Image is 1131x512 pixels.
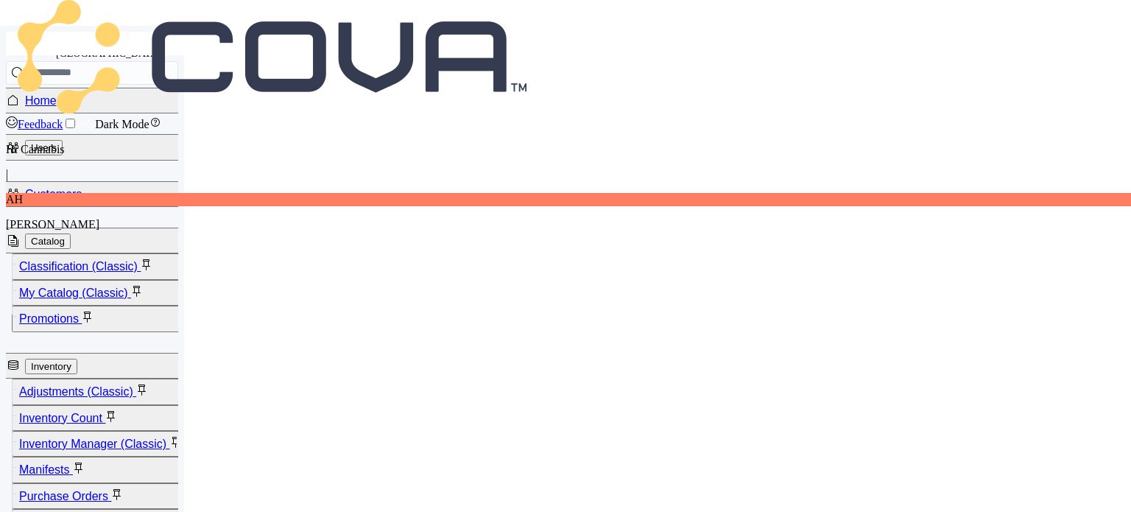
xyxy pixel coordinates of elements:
a: Manifests [19,463,73,476]
button: Inventory Count [12,405,184,431]
a: Classification (Classic) [19,260,141,273]
button: Adjustments (Classic) [12,379,184,404]
button: Classification (Classic) [12,253,184,279]
button: Purchase Orders [12,483,184,509]
span: Dark Mode [95,118,149,130]
span: Inventory Manager (Classic) [19,434,177,454]
span: Inventory [31,361,71,372]
button: My Catalog (Classic) [12,280,184,306]
span: AH [6,193,23,206]
button: Inventory Manager (Classic) [12,431,184,457]
a: Feedback [6,118,63,130]
span: Inventory [25,356,177,376]
span: Inventory Count [19,408,177,428]
input: Dark Mode [66,119,75,128]
span: Manifests [19,460,177,480]
a: My Catalog (Classic) [19,287,131,299]
a: Purchase Orders [19,490,111,502]
a: Inventory Count [19,412,105,424]
button: Inventory [25,359,77,374]
span: Adjustments (Classic) [19,382,177,401]
span: My Catalog (Classic) [19,283,177,303]
a: Adjustments (Classic) [19,385,136,398]
a: Inventory Manager (Classic) [19,438,170,450]
span: Purchase Orders [19,486,177,506]
button: Manifests [12,457,184,483]
span: Promotions [19,309,177,329]
button: Promotions [12,306,184,332]
span: Classification (Classic) [19,256,177,276]
a: Promotions [19,312,82,325]
span: Feedback [18,118,63,130]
